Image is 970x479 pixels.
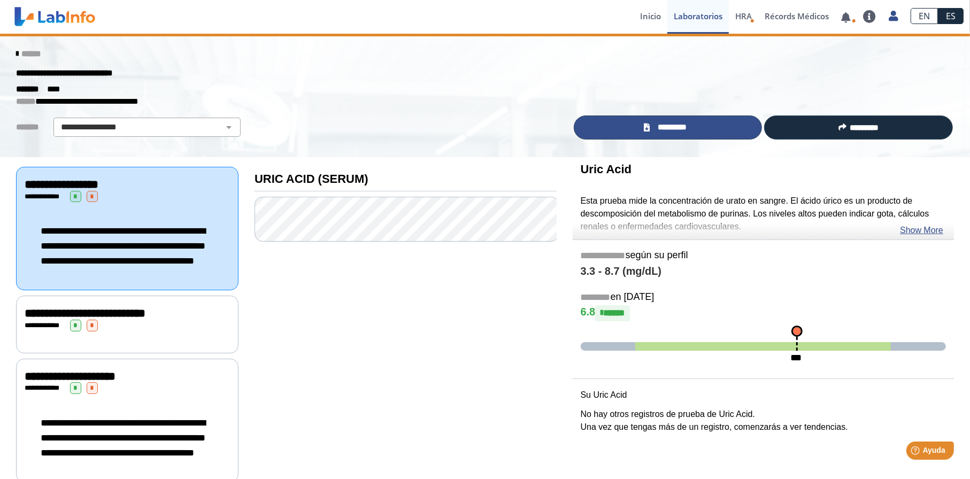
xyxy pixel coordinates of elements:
a: EN [911,8,938,24]
h5: en [DATE] [581,291,946,304]
a: Show More [900,224,943,237]
b: Uric Acid [581,163,632,176]
p: Su Uric Acid [581,389,946,401]
h4: 3.3 - 8.7 (mg/dL) [581,265,946,278]
p: Esta prueba mide la concentración de urato en sangre. El ácido úrico es un producto de descomposi... [581,195,946,233]
b: URIC ACID (SERUM) [255,172,368,186]
p: No hay otros registros de prueba de Uric Acid. Una vez que tengas más de un registro, comenzarás ... [581,408,946,434]
a: ES [938,8,964,24]
iframe: Help widget launcher [875,437,958,467]
h5: según su perfil [581,250,946,262]
span: HRA [735,11,752,21]
h4: 6.8 [581,305,946,321]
